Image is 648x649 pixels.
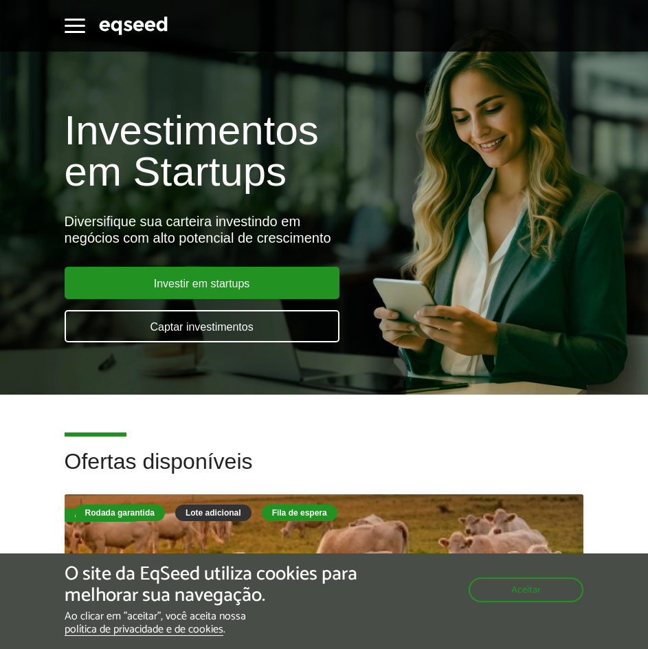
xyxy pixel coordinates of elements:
h1: Investimentos em Startups [65,110,584,192]
h5: O site da EqSeed utiliza cookies para melhorar sua navegação. [65,564,376,606]
p: Ao clicar em "aceitar", você aceita nossa . [65,610,376,636]
a: Investir em startups [65,267,339,299]
div: Lote adicional [175,505,252,521]
div: Diversifique sua carteira investindo em negócios com alto potencial de crescimento [65,213,584,246]
div: Rodada garantida [75,505,165,521]
h2: Ofertas disponíveis [65,450,584,494]
a: política de privacidade e de cookies [65,624,223,636]
div: Fila de espera [65,508,142,522]
a: Captar investimentos [65,310,339,342]
img: EqSeed [99,14,168,37]
button: Aceitar [469,577,583,602]
div: Fila de espera [262,505,337,521]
